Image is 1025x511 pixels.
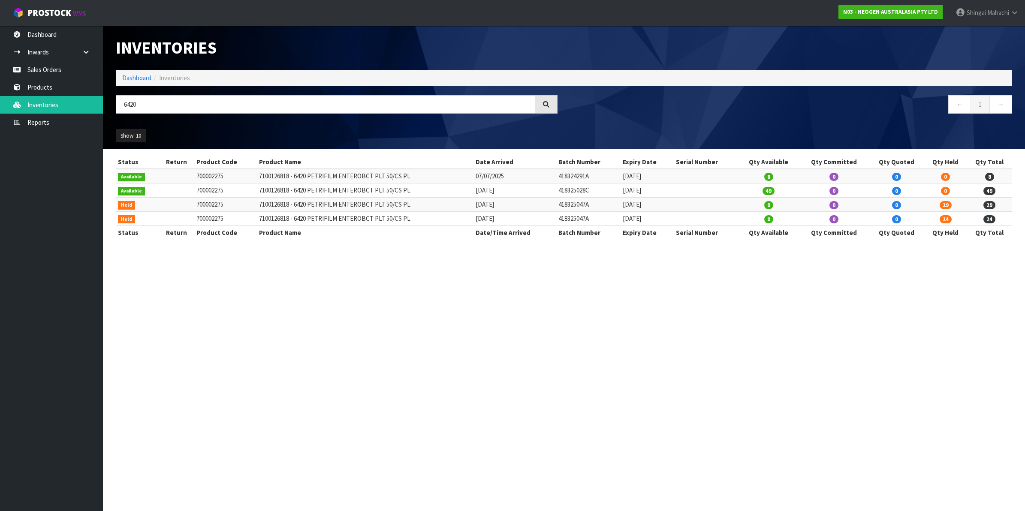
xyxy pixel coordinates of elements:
[473,183,556,198] td: [DATE]
[194,183,257,198] td: 700002275
[764,215,773,223] span: 0
[674,225,738,239] th: Serial Number
[763,187,775,195] span: 49
[556,198,621,212] td: 418325047A
[829,215,838,223] span: 0
[473,155,556,169] th: Date Arrived
[570,95,1012,116] nav: Page navigation
[674,155,738,169] th: Serial Number
[799,155,869,169] th: Qty Committed
[118,187,145,195] span: Available
[159,155,194,169] th: Return
[257,169,473,183] td: 7100126818 - 6420 PETRIFILM ENTEROBCT PLT 50/CS PL
[27,7,71,18] span: ProStock
[948,95,971,114] a: ←
[985,173,994,181] span: 8
[623,214,641,222] span: [DATE]
[764,173,773,181] span: 8
[623,172,641,180] span: [DATE]
[556,225,621,239] th: Batch Number
[116,155,159,169] th: Status
[983,201,995,209] span: 29
[556,183,621,198] td: 418325028C
[194,155,257,169] th: Product Code
[194,212,257,226] td: 700002275
[924,225,967,239] th: Qty Held
[556,169,621,183] td: 418324291A
[623,200,641,208] span: [DATE]
[987,9,1009,17] span: Mahachi
[116,95,535,114] input: Search inventories
[122,74,151,82] a: Dashboard
[257,155,473,169] th: Product Name
[621,155,674,169] th: Expiry Date
[118,201,135,210] span: Held
[764,201,773,209] span: 0
[941,187,950,195] span: 0
[556,212,621,226] td: 418325047A
[799,225,869,239] th: Qty Committed
[983,215,995,223] span: 24
[621,225,674,239] th: Expiry Date
[924,155,967,169] th: Qty Held
[116,225,159,239] th: Status
[892,187,901,195] span: 0
[738,225,799,239] th: Qty Available
[843,8,938,15] strong: N03 - NEOGEN AUSTRALASIA PTY LTD
[257,198,473,212] td: 7100126818 - 6420 PETRIFILM ENTEROBCT PLT 50/CS PL
[116,129,146,143] button: Show: 10
[829,173,838,181] span: 0
[967,225,1012,239] th: Qty Total
[892,215,901,223] span: 0
[623,186,641,194] span: [DATE]
[869,225,924,239] th: Qty Quoted
[556,155,621,169] th: Batch Number
[869,155,924,169] th: Qty Quoted
[118,173,145,181] span: Available
[473,225,556,239] th: Date/Time Arrived
[967,155,1012,169] th: Qty Total
[983,187,995,195] span: 49
[829,187,838,195] span: 0
[13,7,24,18] img: cube-alt.png
[738,155,799,169] th: Qty Available
[989,95,1012,114] a: →
[971,95,990,114] a: 1
[159,225,194,239] th: Return
[257,183,473,198] td: 7100126818 - 6420 PETRIFILM ENTEROBCT PLT 50/CS PL
[967,9,986,17] span: Shingai
[941,173,950,181] span: 0
[940,201,952,209] span: 29
[194,225,257,239] th: Product Code
[73,9,86,18] small: WMS
[118,215,135,224] span: Held
[940,215,952,223] span: 24
[116,39,558,57] h1: Inventories
[257,212,473,226] td: 7100126818 - 6420 PETRIFILM ENTEROBCT PLT 50/CS PL
[892,173,901,181] span: 0
[159,74,190,82] span: Inventories
[473,198,556,212] td: [DATE]
[829,201,838,209] span: 0
[892,201,901,209] span: 0
[194,169,257,183] td: 700002275
[473,212,556,226] td: [DATE]
[194,198,257,212] td: 700002275
[473,169,556,183] td: 07/07/2025
[257,225,473,239] th: Product Name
